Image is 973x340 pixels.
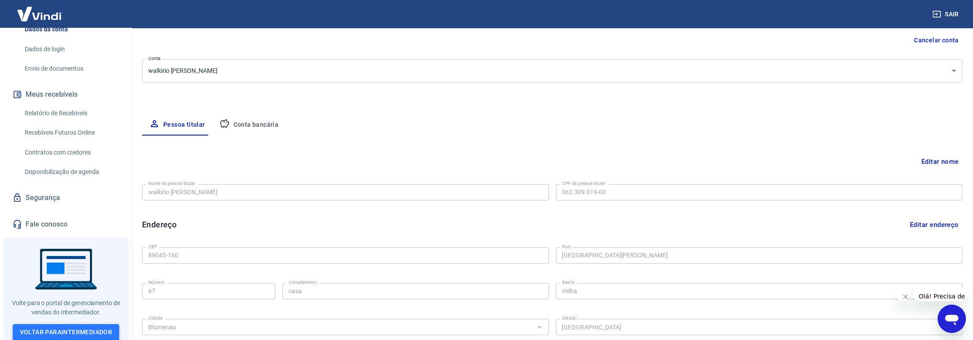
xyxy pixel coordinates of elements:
a: Fale conosco [11,215,121,234]
label: CEP [148,243,157,250]
a: Dados da conta [21,20,121,38]
button: Sair [931,6,962,23]
label: Complemento [289,279,317,286]
img: Vindi [11,0,68,27]
label: Nome da pessoa titular [148,180,195,187]
span: Olá! Precisa de ajuda? [5,6,74,13]
h6: Endereço [142,219,177,230]
a: Disponibilização de agenda [21,163,121,181]
a: Envio de documentos [21,60,121,78]
iframe: Mensagem da empresa [913,287,966,301]
button: Conta bancária [212,114,286,136]
a: Contratos com credores [21,144,121,162]
a: Dados de login [21,40,121,58]
iframe: Botão para abrir a janela de mensagens [938,305,966,333]
input: Digite aqui algumas palavras para buscar a cidade [145,321,532,332]
label: Rua [562,243,571,250]
label: CPF da pessoa titular [562,180,606,187]
label: Estado [562,315,577,321]
label: Conta [148,55,161,62]
a: Relatório de Recebíveis [21,104,121,122]
button: Editar endereço [906,216,962,233]
label: Bairro [562,279,575,286]
iframe: Fechar mensagem [897,288,910,301]
button: Cancelar conta [910,32,962,49]
div: walkirio [PERSON_NAME] [142,59,962,83]
button: Editar nome [918,153,962,170]
label: Número [148,279,165,286]
button: Meus recebíveis [11,85,121,104]
a: Recebíveis Futuros Online [21,124,121,142]
label: Cidade [148,315,162,321]
button: Pessoa titular [142,114,212,136]
a: Segurança [11,188,121,208]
